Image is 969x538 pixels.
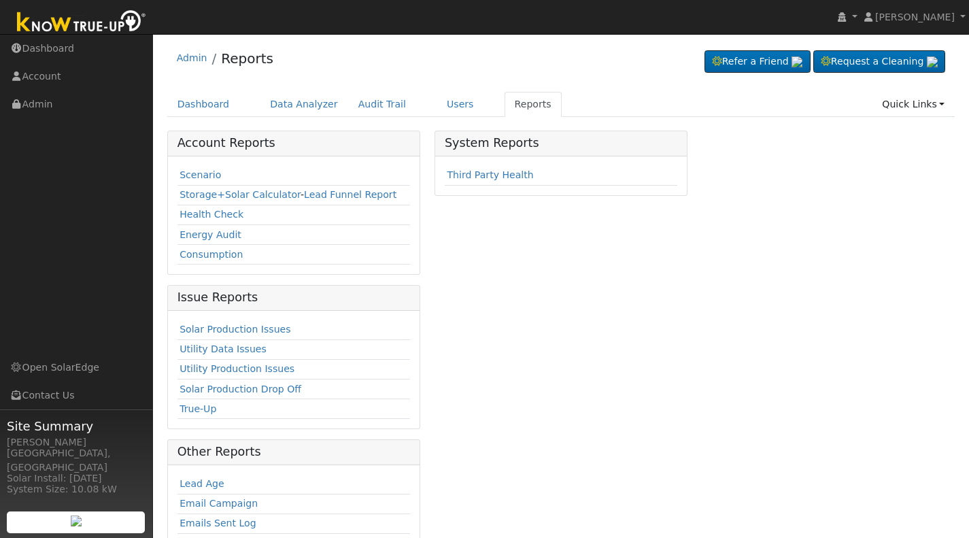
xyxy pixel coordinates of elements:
img: Know True-Up [10,7,153,38]
a: Quick Links [872,92,955,117]
a: Energy Audit [180,229,241,240]
td: - [177,185,410,205]
a: Utility Data Issues [180,343,267,354]
h5: Account Reports [177,136,410,150]
a: Utility Production Issues [180,363,294,374]
a: Solar Production Issues [180,324,290,335]
div: System Size: 10.08 kW [7,482,146,497]
a: Lead Age [180,478,224,489]
div: [PERSON_NAME] [7,435,146,450]
h5: Issue Reports [177,290,410,305]
a: Data Analyzer [260,92,348,117]
a: Consumption [180,249,243,260]
a: Admin [177,52,207,63]
a: Solar Production Drop Off [180,384,301,394]
a: Dashboard [167,92,240,117]
div: [GEOGRAPHIC_DATA], [GEOGRAPHIC_DATA] [7,446,146,475]
h5: System Reports [445,136,677,150]
a: Email Campaign [180,498,258,509]
a: Health Check [180,209,243,220]
span: [PERSON_NAME] [875,12,955,22]
a: Request a Cleaning [813,50,945,73]
a: Emails Sent Log [180,518,256,528]
a: Scenario [180,169,221,180]
a: Users [437,92,484,117]
div: Solar Install: [DATE] [7,471,146,486]
a: Lead Funnel Report [304,189,396,200]
a: Storage+Solar Calculator [180,189,301,200]
a: Third Party Health [447,169,533,180]
a: Refer a Friend [704,50,811,73]
a: True-Up [180,403,216,414]
img: retrieve [792,56,802,67]
img: retrieve [927,56,938,67]
a: Audit Trail [348,92,416,117]
h5: Other Reports [177,445,410,459]
a: Reports [505,92,562,117]
span: Site Summary [7,417,146,435]
img: retrieve [71,516,82,526]
a: Reports [221,50,273,67]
